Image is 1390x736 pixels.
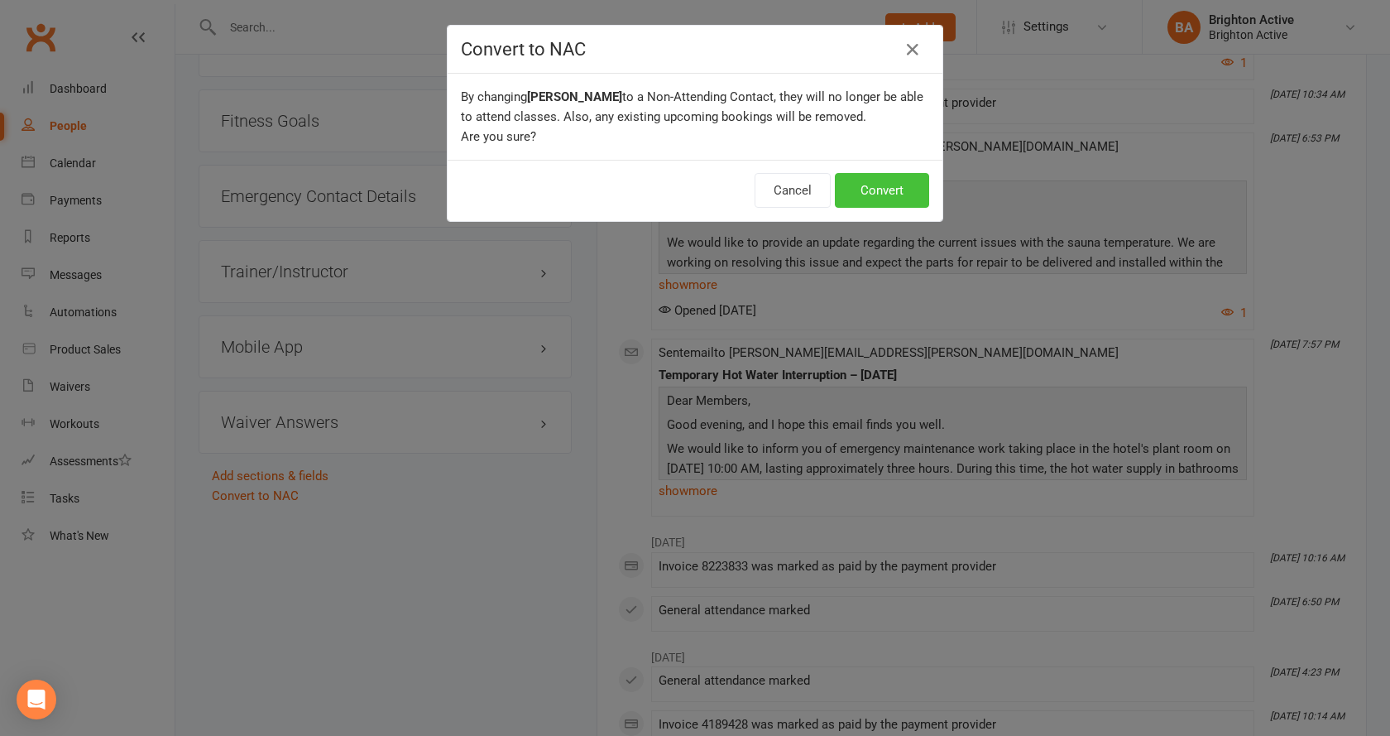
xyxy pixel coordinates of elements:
[899,36,926,63] button: Close
[17,680,56,719] div: Open Intercom Messenger
[448,74,942,160] div: By changing to a Non-Attending Contact, they will no longer be able to attend classes. Also, any ...
[755,173,831,208] button: Cancel
[835,173,929,208] button: Convert
[527,89,622,104] b: [PERSON_NAME]
[461,39,929,60] h4: Convert to NAC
